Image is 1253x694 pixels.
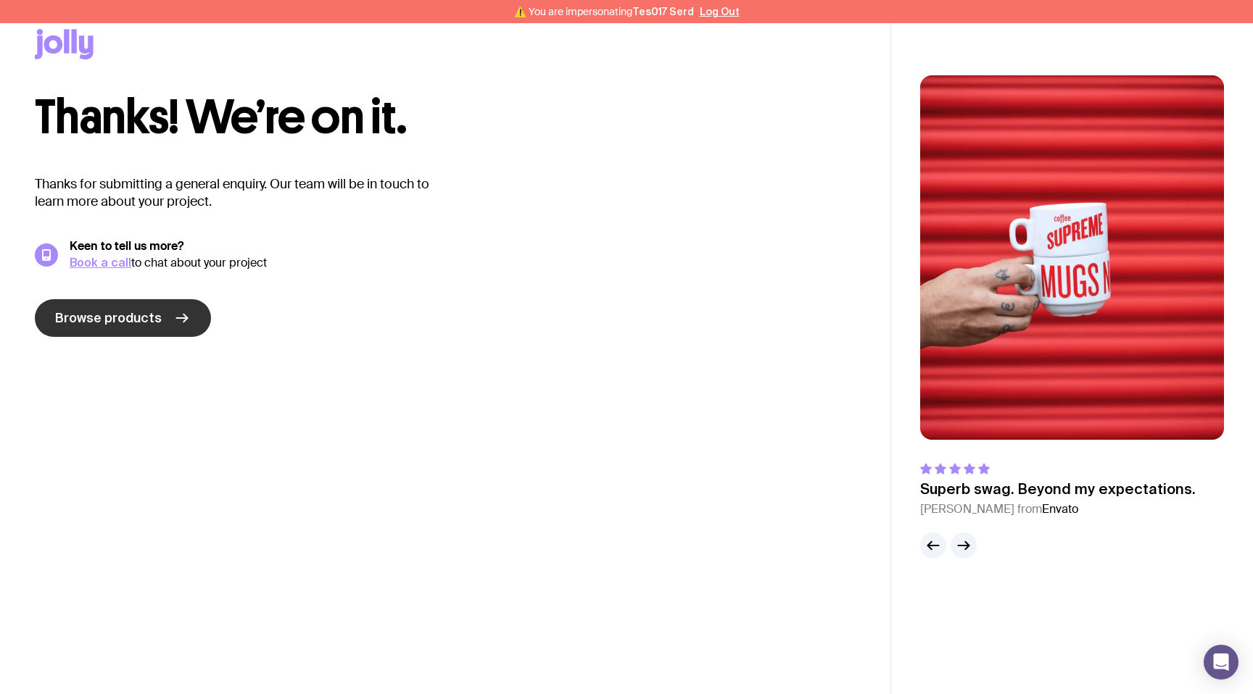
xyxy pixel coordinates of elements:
cite: [PERSON_NAME] from [920,501,1196,518]
a: Book a call [70,256,131,269]
div: to chat about your project [70,255,856,270]
div: Open Intercom Messenger [1204,645,1238,680]
span: ⚠️ You are impersonating [514,6,694,17]
p: Thanks for submitting a general enquiry. Our team will be in touch to learn more about your project. [35,175,452,210]
a: Browse products [35,299,211,337]
span: Envato [1042,501,1078,517]
span: Thanks! We’re on it. [35,88,406,146]
span: Browse products [55,309,162,327]
h5: Keen to tell us more? [70,239,856,254]
span: Tes017 Serd [632,6,694,17]
button: Log Out [700,6,740,17]
p: Superb swag. Beyond my expectations. [920,480,1196,498]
